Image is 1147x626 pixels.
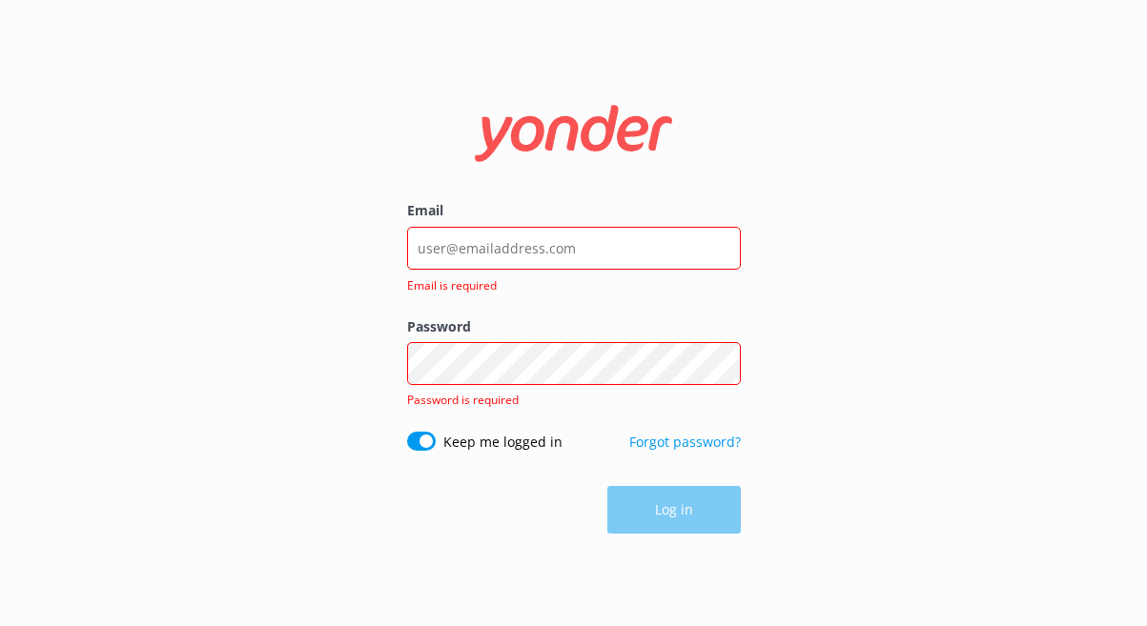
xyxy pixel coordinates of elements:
a: Forgot password? [629,433,741,451]
label: Keep me logged in [443,432,563,453]
label: Password [407,316,741,337]
button: Show password [703,345,741,383]
label: Email [407,200,741,221]
span: Password is required [407,392,519,408]
input: user@emailaddress.com [407,227,741,270]
span: Email is required [407,276,729,294]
